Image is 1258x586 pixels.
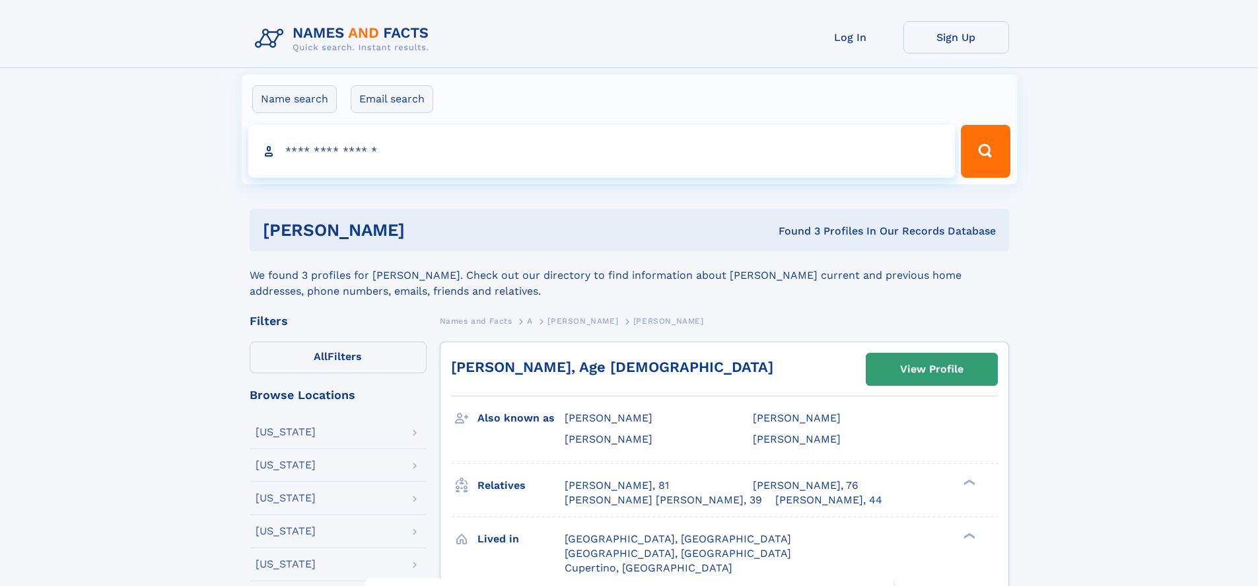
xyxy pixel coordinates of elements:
[451,359,773,375] a: [PERSON_NAME], Age [DEMOGRAPHIC_DATA]
[256,460,316,470] div: [US_STATE]
[527,312,533,329] a: A
[565,433,652,445] span: [PERSON_NAME]
[798,21,903,54] a: Log In
[477,474,565,497] h3: Relatives
[250,315,427,327] div: Filters
[565,547,791,560] span: [GEOGRAPHIC_DATA], [GEOGRAPHIC_DATA]
[250,342,427,373] label: Filters
[256,559,316,569] div: [US_STATE]
[775,493,882,507] a: [PERSON_NAME], 44
[527,316,533,326] span: A
[565,478,669,493] a: [PERSON_NAME], 81
[477,528,565,550] h3: Lived in
[753,433,841,445] span: [PERSON_NAME]
[250,252,1009,299] div: We found 3 profiles for [PERSON_NAME]. Check out our directory to find information about [PERSON_...
[256,526,316,536] div: [US_STATE]
[565,493,762,507] a: [PERSON_NAME] [PERSON_NAME], 39
[256,493,316,503] div: [US_STATE]
[250,389,427,401] div: Browse Locations
[900,354,963,385] div: View Profile
[547,312,618,329] a: [PERSON_NAME]
[592,224,996,238] div: Found 3 Profiles In Our Records Database
[547,316,618,326] span: [PERSON_NAME]
[440,312,512,329] a: Names and Facts
[477,407,565,429] h3: Also known as
[565,532,791,545] span: [GEOGRAPHIC_DATA], [GEOGRAPHIC_DATA]
[961,125,1010,178] button: Search Button
[960,531,976,540] div: ❯
[248,125,956,178] input: search input
[903,21,1009,54] a: Sign Up
[565,412,652,424] span: [PERSON_NAME]
[256,427,316,437] div: [US_STATE]
[351,85,433,113] label: Email search
[960,478,976,486] div: ❯
[263,222,592,238] h1: [PERSON_NAME]
[753,412,841,424] span: [PERSON_NAME]
[633,316,704,326] span: [PERSON_NAME]
[866,353,997,385] a: View Profile
[250,21,440,57] img: Logo Names and Facts
[314,350,328,363] span: All
[753,478,858,493] a: [PERSON_NAME], 76
[565,562,732,574] span: Cupertino, [GEOGRAPHIC_DATA]
[252,85,337,113] label: Name search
